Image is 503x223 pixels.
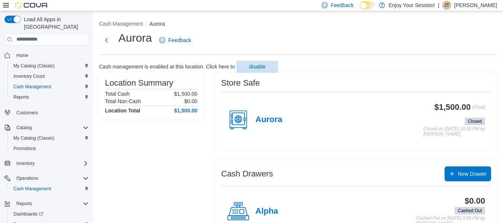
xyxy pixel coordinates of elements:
[438,1,439,10] p: |
[444,1,449,10] span: JT
[10,82,54,91] a: Cash Management
[16,52,28,58] span: Home
[184,98,197,104] p: $0.00
[105,98,141,104] h6: Total Non-Cash
[13,94,29,100] span: Reports
[7,71,92,82] button: Inventory Count
[15,1,48,9] img: Cova
[423,127,485,137] p: Closed on [DATE] 10:05 PM by [PERSON_NAME]
[174,108,197,114] h4: $1,500.00
[13,186,51,192] span: Cash Management
[99,20,497,29] nav: An example of EuiBreadcrumbs
[16,175,38,181] span: Operations
[149,21,165,27] button: Aurora
[10,72,89,81] span: Inventory Count
[221,79,260,87] h3: Store Safe
[1,122,92,133] button: Catalog
[331,1,353,9] span: Feedback
[99,64,235,70] p: Cash management is enabled at this location. Click here to
[7,82,92,92] button: Cash Management
[465,197,485,206] h3: $0.00
[1,198,92,209] button: Reports
[10,184,54,193] a: Cash Management
[13,146,36,152] span: Promotions
[13,108,41,117] a: Customers
[16,160,35,166] span: Inventory
[10,144,39,153] a: Promotions
[10,61,89,70] span: My Catalog (Classic)
[10,144,89,153] span: Promotions
[7,133,92,143] button: My Catalog (Classic)
[221,169,273,178] h3: Cash Drawers
[13,135,55,141] span: My Catalog (Classic)
[13,159,89,168] span: Inventory
[10,93,89,102] span: Reports
[1,50,92,61] button: Home
[255,115,282,125] h4: Aurora
[458,207,482,214] span: Cashed Out
[468,118,482,125] span: Closed
[458,170,487,178] span: New Drawer
[10,72,48,81] a: Inventory Count
[99,21,143,27] button: Cash Management
[168,36,191,44] span: Feedback
[99,33,114,48] button: Next
[434,103,471,112] h3: $1,500.00
[13,199,89,208] span: Reports
[105,79,173,87] h3: Location Summary
[13,51,89,60] span: Home
[442,1,451,10] div: Jeremy Tremblett
[105,108,140,114] h4: Location Total
[7,92,92,102] button: Reports
[118,31,152,45] h1: Aurora
[249,63,265,70] span: disable
[16,201,32,207] span: Reports
[13,123,89,132] span: Catalog
[454,1,497,10] p: [PERSON_NAME]
[445,166,491,181] button: New Drawer
[105,91,130,97] h6: Total Cash
[7,143,92,154] button: Promotions
[13,174,41,183] button: Operations
[10,134,89,143] span: My Catalog (Classic)
[10,93,32,102] a: Reports
[156,33,194,48] a: Feedback
[13,123,35,132] button: Catalog
[7,61,92,71] button: My Catalog (Classic)
[13,108,89,117] span: Customers
[13,63,55,69] span: My Catalog (Classic)
[360,1,375,9] input: Dark Mode
[13,84,51,90] span: Cash Management
[10,210,89,219] span: Dashboards
[455,207,485,214] span: Cashed Out
[174,91,197,97] p: $1,500.00
[465,118,485,125] span: Closed
[13,199,35,208] button: Reports
[1,173,92,184] button: Operations
[13,159,38,168] button: Inventory
[21,16,89,31] span: Load All Apps in [GEOGRAPHIC_DATA]
[236,61,278,73] button: disable
[13,211,43,217] span: Dashboards
[1,107,92,118] button: Customers
[13,174,89,183] span: Operations
[10,210,46,219] a: Dashboards
[10,82,89,91] span: Cash Management
[13,51,31,60] a: Home
[472,103,485,116] p: (Float)
[7,184,92,194] button: Cash Management
[7,209,92,219] a: Dashboards
[13,73,45,79] span: Inventory Count
[389,1,435,10] p: Enjoy Your Session!
[10,184,89,193] span: Cash Management
[10,61,58,70] a: My Catalog (Classic)
[16,110,38,116] span: Customers
[10,134,58,143] a: My Catalog (Classic)
[1,158,92,169] button: Inventory
[16,125,32,131] span: Catalog
[255,207,278,216] h4: Alpha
